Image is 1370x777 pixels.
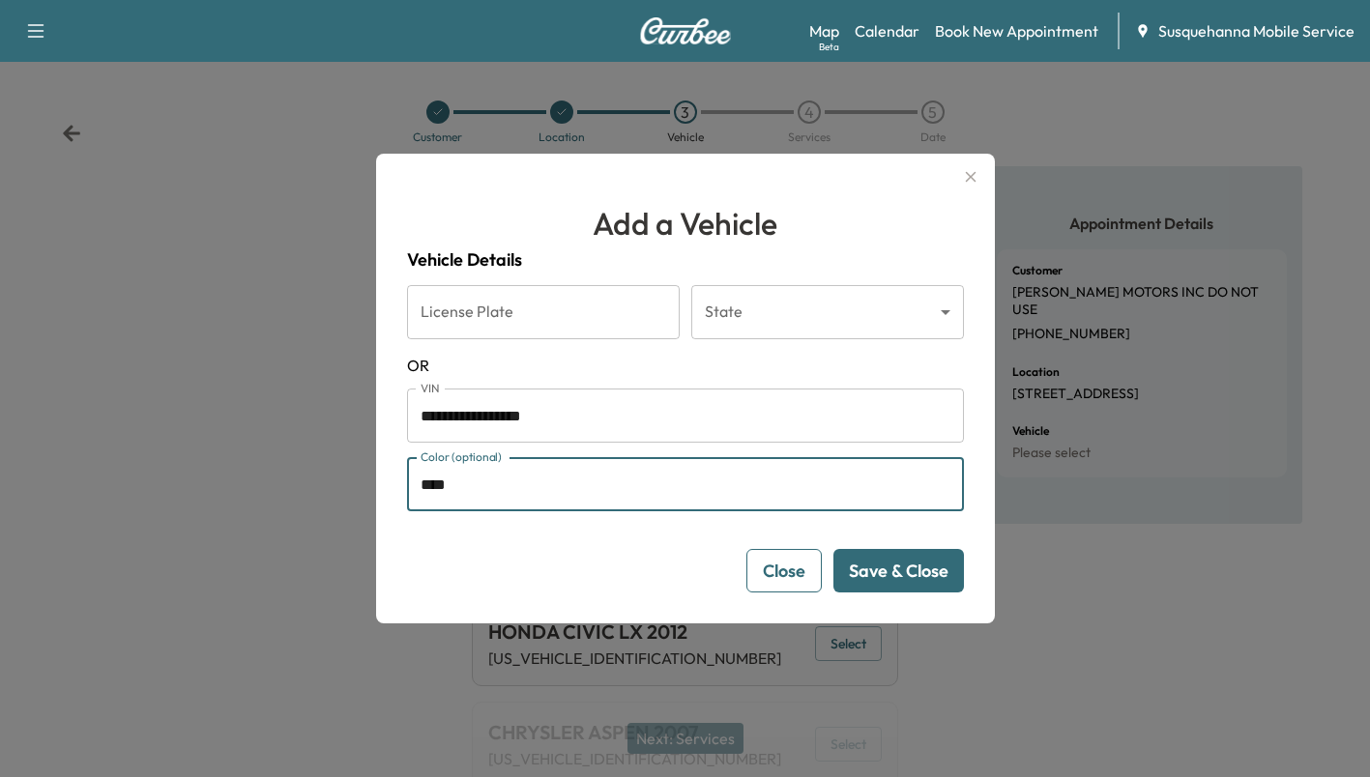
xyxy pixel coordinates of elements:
[819,40,839,54] div: Beta
[1158,19,1355,43] span: Susquehanna Mobile Service
[855,19,919,43] a: Calendar
[935,19,1098,43] a: Book New Appointment
[407,246,964,273] h4: Vehicle Details
[639,17,732,44] img: Curbee Logo
[746,549,822,592] button: Close
[421,448,502,465] label: Color (optional)
[407,354,964,377] span: OR
[407,200,964,246] h1: Add a Vehicle
[421,380,440,396] label: VIN
[833,549,964,592] button: Save & Close
[809,19,839,43] a: MapBeta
